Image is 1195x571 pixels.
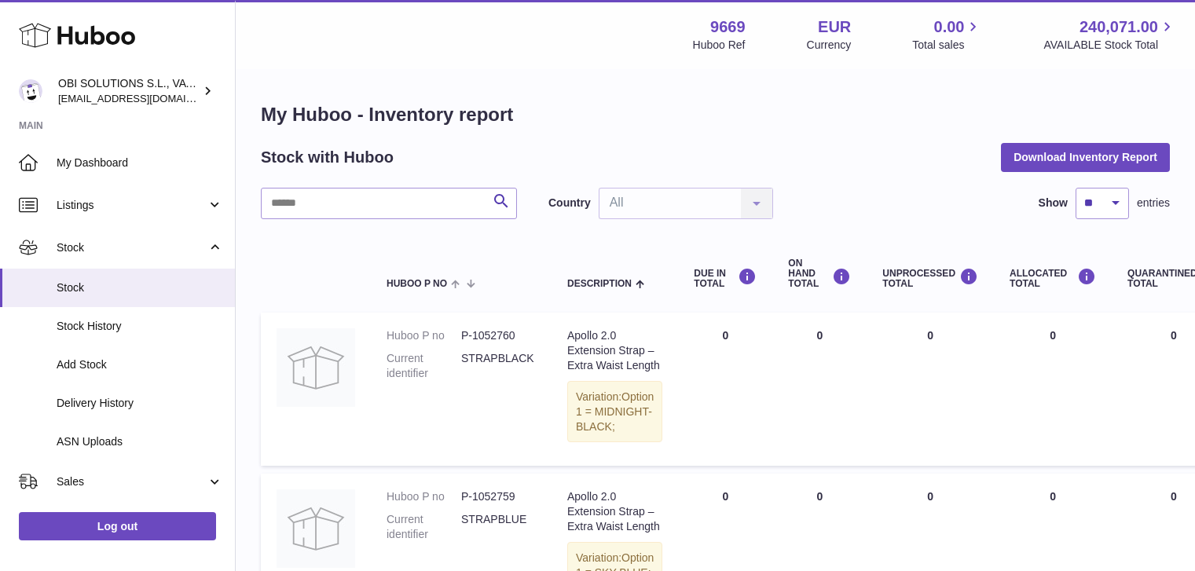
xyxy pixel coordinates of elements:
[567,279,632,289] span: Description
[867,313,994,466] td: 0
[1039,196,1068,210] label: Show
[57,156,223,170] span: My Dashboard
[387,328,461,343] dt: Huboo P no
[567,381,662,443] div: Variation:
[912,16,982,53] a: 0.00 Total sales
[567,489,662,534] div: Apollo 2.0 Extension Strap – Extra Waist Length
[694,268,757,289] div: DUE IN TOTAL
[387,512,461,542] dt: Current identifier
[277,489,355,568] img: product image
[461,351,536,381] dd: STRAPBLACK
[277,328,355,407] img: product image
[261,147,394,168] h2: Stock with Huboo
[57,396,223,411] span: Delivery History
[807,38,852,53] div: Currency
[1001,143,1170,171] button: Download Inventory Report
[57,319,223,334] span: Stock History
[387,489,461,504] dt: Huboo P no
[57,357,223,372] span: Add Stock
[934,16,965,38] span: 0.00
[818,16,851,38] strong: EUR
[461,512,536,542] dd: STRAPBLUE
[788,258,851,290] div: ON HAND Total
[19,512,216,540] a: Log out
[58,92,231,104] span: [EMAIL_ADDRESS][DOMAIN_NAME]
[548,196,591,210] label: Country
[772,313,867,466] td: 0
[882,268,978,289] div: UNPROCESSED Total
[261,102,1170,127] h1: My Huboo - Inventory report
[57,434,223,449] span: ASN Uploads
[57,474,207,489] span: Sales
[387,279,447,289] span: Huboo P no
[19,79,42,103] img: hello@myobistore.com
[1043,38,1176,53] span: AVAILABLE Stock Total
[693,38,746,53] div: Huboo Ref
[576,390,654,433] span: Option 1 = MIDNIGHT-BLACK;
[1171,329,1177,342] span: 0
[57,198,207,213] span: Listings
[1171,490,1177,503] span: 0
[1137,196,1170,210] span: entries
[994,313,1112,466] td: 0
[912,38,982,53] span: Total sales
[1043,16,1176,53] a: 240,071.00 AVAILABLE Stock Total
[57,280,223,295] span: Stock
[567,328,662,373] div: Apollo 2.0 Extension Strap – Extra Waist Length
[387,351,461,381] dt: Current identifier
[1080,16,1158,38] span: 240,071.00
[710,16,746,38] strong: 9669
[58,76,200,106] div: OBI SOLUTIONS S.L., VAT: B70911078
[461,328,536,343] dd: P-1052760
[461,489,536,504] dd: P-1052759
[57,240,207,255] span: Stock
[678,313,772,466] td: 0
[1010,268,1096,289] div: ALLOCATED Total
